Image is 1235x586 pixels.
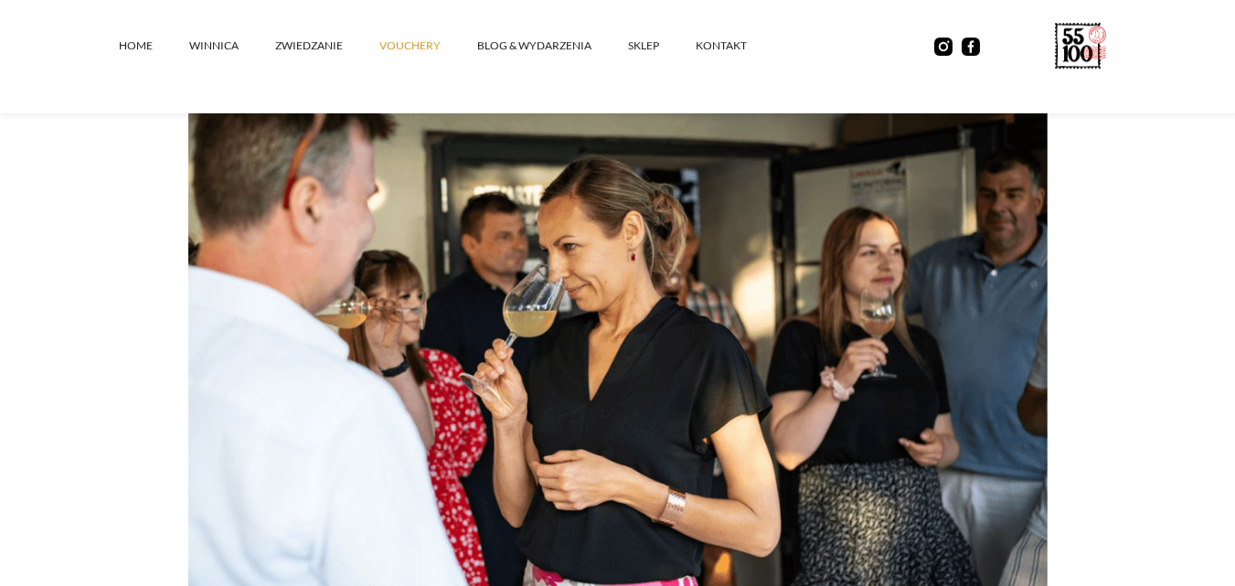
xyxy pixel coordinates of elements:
a: Blog & Wydarzenia [477,18,628,73]
a: ZWIEDZANIE [275,18,379,73]
a: SKLEP [628,18,696,73]
a: Home [119,18,189,73]
a: winnica [189,18,275,73]
a: kontakt [696,18,783,73]
a: vouchery [379,18,477,73]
